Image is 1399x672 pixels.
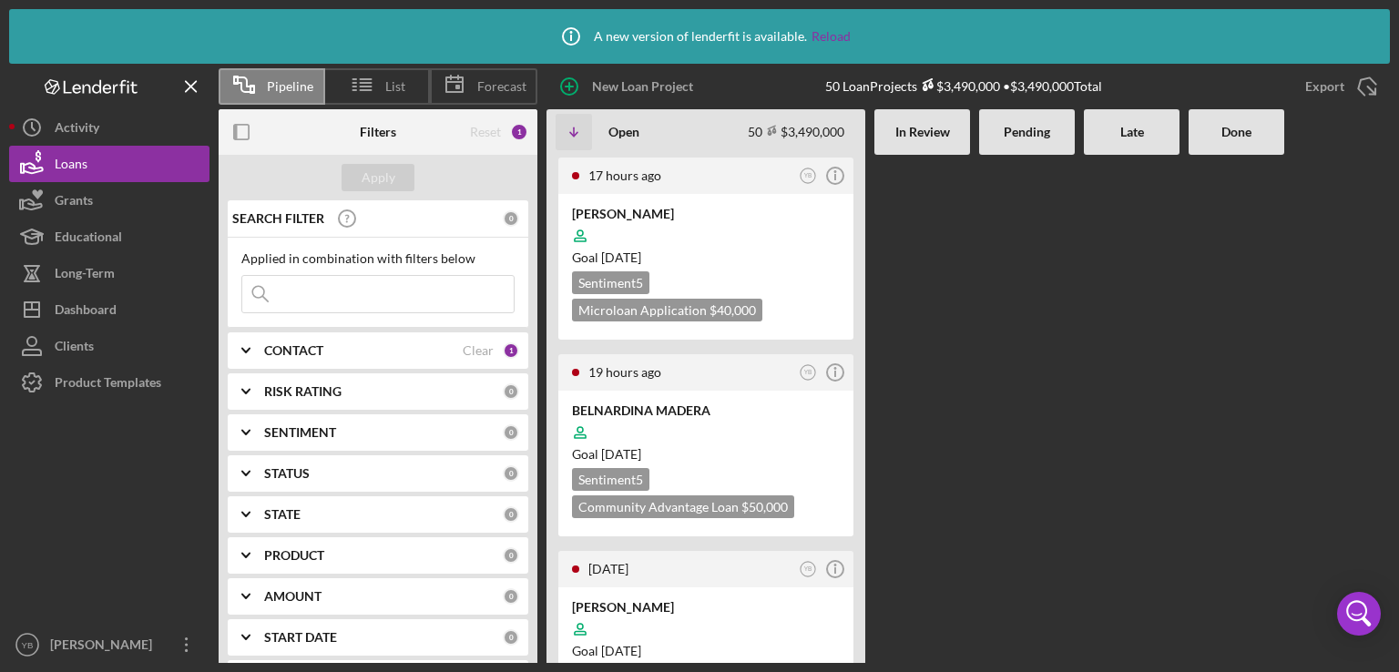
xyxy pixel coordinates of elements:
div: Clear [463,343,494,358]
b: Open [608,125,639,139]
div: 1 [510,123,528,141]
div: Export [1305,68,1344,105]
time: 10/26/2025 [601,643,641,658]
span: List [385,79,405,94]
div: 1 [503,342,519,359]
button: YB [796,164,821,188]
button: Grants [9,182,209,219]
text: YB [804,369,812,375]
button: Product Templates [9,364,209,401]
div: Microloan Application [572,299,762,321]
time: 2025-09-17 16:26 [588,364,661,380]
time: 11/26/2025 [601,446,641,462]
b: STATE [264,507,301,522]
b: In Review [895,125,950,139]
button: New Loan Project [546,68,711,105]
span: $50,000 [741,499,788,514]
a: 19 hours agoYBBELNARDINA MADERAGoal [DATE]Sentiment5Community Advantage Loan $50,000 [556,351,856,539]
span: $40,000 [710,302,756,318]
div: New Loan Project [592,68,693,105]
time: 2025-09-17 18:41 [588,168,661,183]
button: Loans [9,146,209,182]
b: SEARCH FILTER [232,211,324,226]
div: Dashboard [55,291,117,332]
div: [PERSON_NAME] [46,626,164,667]
div: Clients [55,328,94,369]
div: 0 [503,547,519,564]
div: Applied in combination with filters below [241,251,515,266]
b: Filters [360,125,396,139]
a: 17 hours agoYB[PERSON_NAME]Goal [DATE]Sentiment5Microloan Application $40,000 [556,155,856,342]
b: Late [1120,125,1144,139]
b: RISK RATING [264,384,342,399]
div: Community Advantage Loan [572,495,794,518]
button: Educational [9,219,209,255]
time: 2025-09-16 00:09 [588,561,628,576]
b: STATUS [264,466,310,481]
a: Reload [812,29,851,44]
div: Long-Term [55,255,115,296]
div: Sentiment 5 [572,468,649,491]
div: 0 [503,588,519,605]
div: Open Intercom Messenger [1337,592,1381,636]
b: Pending [1004,125,1050,139]
div: 0 [503,210,519,227]
span: Pipeline [267,79,313,94]
span: Goal [572,643,641,658]
div: 0 [503,383,519,400]
div: Reset [470,125,501,139]
div: Educational [55,219,122,260]
time: 10/28/2025 [601,249,641,265]
div: [PERSON_NAME] [572,598,840,616]
div: Grants [55,182,93,223]
div: BELNARDINA MADERA [572,402,840,420]
div: 50 $3,490,000 [748,124,844,139]
button: Activity [9,109,209,146]
text: YB [22,640,34,650]
b: PRODUCT [264,548,324,563]
div: Sentiment 5 [572,271,649,294]
div: Loans [55,146,87,187]
b: START DATE [264,630,337,645]
button: YB [796,557,821,582]
b: Done [1221,125,1251,139]
button: Clients [9,328,209,364]
div: Product Templates [55,364,161,405]
button: Dashboard [9,291,209,328]
div: 0 [503,424,519,441]
div: $3,490,000 [917,78,1000,94]
span: Goal [572,446,641,462]
button: YB[PERSON_NAME] [9,626,209,663]
span: Forecast [477,79,526,94]
div: 0 [503,629,519,646]
text: YB [804,172,812,178]
div: Apply [362,164,395,191]
div: A new version of lenderfit is available. [548,14,851,59]
button: Export [1287,68,1390,105]
b: SENTIMENT [264,425,336,440]
b: AMOUNT [264,589,322,604]
span: Goal [572,249,641,265]
button: YB [796,361,821,385]
div: Activity [55,109,99,150]
div: 50 Loan Projects • $3,490,000 Total [825,78,1102,94]
button: Long-Term [9,255,209,291]
div: 0 [503,506,519,523]
button: Apply [342,164,414,191]
text: YB [804,565,812,572]
b: CONTACT [264,343,323,358]
div: 0 [503,465,519,482]
div: [PERSON_NAME] [572,205,840,223]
